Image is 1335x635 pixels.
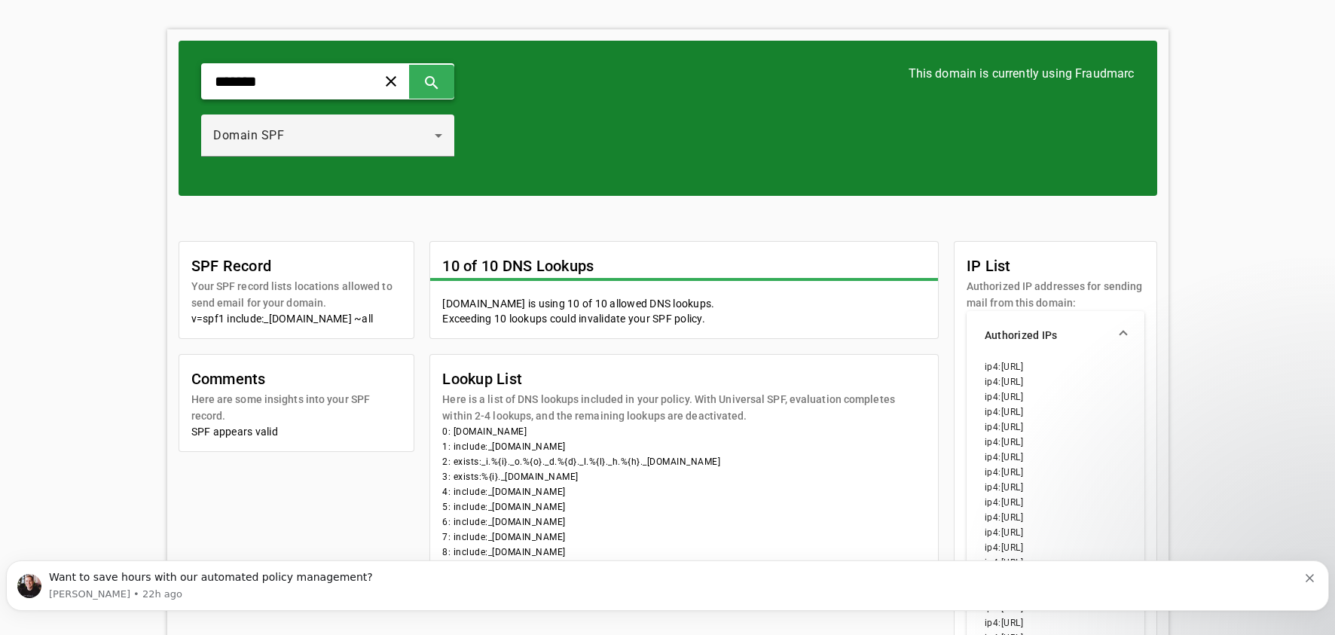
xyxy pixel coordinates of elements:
li: ip4:[URL] [985,465,1126,480]
mat-card-subtitle: Your SPF record lists locations allowed to send email for your domain. [191,278,402,311]
div: Want to save hours with our automated policy management? [49,28,1306,43]
li: ip4:[URL] [985,525,1126,540]
li: ip4:[URL] [985,405,1126,420]
li: 0: [DOMAIN_NAME] [442,424,926,439]
li: 7: include:_[DOMAIN_NAME] [442,530,926,545]
mat-card-title: 10 of 10 DNS Lookups [442,254,594,278]
mat-card-title: Comments [191,367,402,391]
mat-card-subtitle: Here is a list of DNS lookups included in your policy. With Universal SPF, evaluation completes w... [442,391,926,424]
div: SPF appears valid [191,424,402,439]
mat-card-title: SPF Record [191,254,402,278]
p: Message from Keith, sent 22h ago [49,45,1306,59]
span: Domain SPF [213,128,284,142]
li: ip4:[URL] [985,389,1126,405]
li: ip4:[URL] [985,495,1126,510]
li: 5: include:_[DOMAIN_NAME] [442,499,926,514]
mat-card-subtitle: Authorized IP addresses for sending mail from this domain: [967,278,1144,311]
li: ip4:[URL] [985,435,1126,450]
li: 3: exists:%{i}._[DOMAIN_NAME] [442,469,926,484]
li: ip4:[URL] [985,480,1126,495]
div: Message content [49,28,1306,43]
li: ip4:[URL] [985,450,1126,465]
mat-panel-title: Authorized IPs [985,328,1108,343]
mat-card-title: IP List [967,254,1144,278]
mat-expansion-panel-header: Authorized IPs [967,311,1144,359]
li: 2: exists:_i.%{i}._o.%{o}._d.%{d}._l.%{l}._h.%{h}._[DOMAIN_NAME] [442,454,926,469]
li: ip4:[URL] [985,359,1126,374]
button: Dismiss notification [1306,28,1318,40]
mat-card-subtitle: Here are some insights into your SPF record. [191,391,402,424]
li: ip4:[URL] [985,540,1126,555]
img: Profile image for Keith [17,32,41,56]
li: 6: include:_[DOMAIN_NAME] [442,514,926,530]
li: 4: include:_[DOMAIN_NAME] [442,484,926,499]
li: ip4:[URL] [985,374,1126,389]
li: 1: include:_[DOMAIN_NAME] [442,439,926,454]
mat-card-title: Lookup List [442,367,926,391]
mat-card-content: [DOMAIN_NAME] is using 10 of 10 allowed DNS lookups. Exceeding 10 lookups could invalidate your S... [430,296,938,338]
div: message notification from Keith, 22h ago. Want to save hours with our automated policy management? [6,18,1329,69]
h3: This domain is currently using Fraudmarc [909,63,1135,84]
div: v=spf1 include:_[DOMAIN_NAME] ~all [191,311,402,326]
li: ip4:[URL] [985,510,1126,525]
li: ip4:[URL] [985,420,1126,435]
